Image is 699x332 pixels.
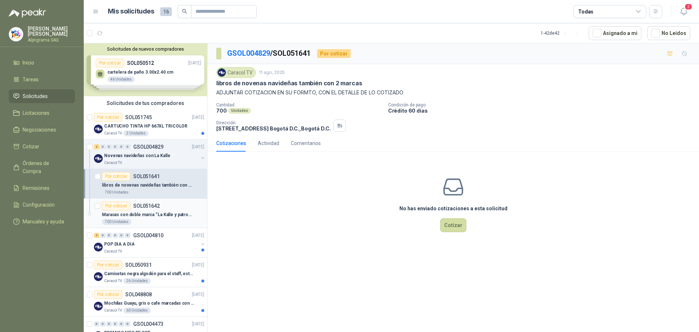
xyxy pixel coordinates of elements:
p: Novenas navideñas con La Kalle [104,152,170,159]
p: GSOL004829 [133,144,163,149]
p: [STREET_ADDRESS] Bogotá D.C. , Bogotá D.C. [216,125,331,132]
button: Solicitudes de nuevos compradores [87,46,204,52]
div: 0 [106,233,112,238]
img: Company Logo [9,27,23,41]
div: 0 [112,233,118,238]
p: [DATE] [192,144,204,151]
div: 0 [119,233,124,238]
p: POP DIA A DIA [104,241,134,248]
p: Camisetas negra algodón para el staff, estampadas en espalda y frente con el logo [104,270,195,277]
div: 0 [119,321,124,327]
span: Solicitudes [23,92,48,100]
p: [DATE] [192,114,204,121]
div: Por cotizar [94,261,122,269]
span: Remisiones [23,184,50,192]
span: Órdenes de Compra [23,159,68,175]
a: Configuración [9,198,75,212]
p: libros de novenas navideñas también con 2 marcas [216,79,362,87]
p: SOL051642 [133,203,160,208]
span: search [182,9,187,14]
p: Alprigrama SAS [28,38,75,42]
h3: No has enviado cotizaciones a esta solicitud [399,204,508,212]
span: Cotizar [23,142,39,151]
div: Unidades [228,108,251,114]
div: Por cotizar [94,290,122,299]
a: GSOL004829 [227,49,270,58]
div: 700 Unidades [102,219,131,225]
p: Caracol TV [104,160,122,166]
p: 11 ago, 2025 [259,69,285,76]
a: Remisiones [9,181,75,195]
p: [DATE] [192,262,204,269]
div: 0 [100,321,106,327]
p: Dirección [216,120,331,125]
a: Por cotizarSOL051641libros de novenas navideñas también con 2 marcas700 Unidades [84,169,207,199]
p: [DATE] [192,321,204,328]
div: 0 [125,321,130,327]
button: 2 [677,5,690,18]
p: CARTUCHO TINTA HP 667XL TRICOLOR [104,123,187,130]
p: 700 [216,108,227,114]
span: Negociaciones [23,126,56,134]
img: Company Logo [94,302,103,310]
p: Caracol TV [104,278,122,284]
p: Condición de pago [388,102,696,108]
button: No Leídos [647,26,690,40]
p: Mochilas Guayu, gris o cafe marcadas con un logo [104,300,195,307]
p: Cantidad [216,102,382,108]
div: 2 Unidades [123,130,149,136]
div: Por cotizar [102,172,130,181]
p: [DATE] [192,232,204,239]
p: Crédito 60 días [388,108,696,114]
div: 0 [125,233,130,238]
p: / SOL051641 [227,48,311,59]
div: Actividad [258,139,279,147]
button: Cotizar [440,218,466,232]
a: Negociaciones [9,123,75,137]
a: Por cotizarSOL048808[DATE] Company LogoMochilas Guayu, gris o cafe marcadas con un logoCaracol TV... [84,287,207,317]
p: SOL048808 [125,292,152,297]
span: Inicio [23,59,34,67]
img: Company Logo [94,272,103,281]
a: 2 0 0 0 0 0 GSOL004810[DATE] Company LogoPOP DIA A DIACaracol TV [94,231,206,254]
span: Licitaciones [23,109,50,117]
p: SOL050931 [125,262,152,267]
div: 0 [106,321,112,327]
p: GSOL004810 [133,233,163,238]
p: SOL051745 [125,115,152,120]
div: 0 [112,321,118,327]
a: Solicitudes [9,89,75,103]
p: Caracol TV [104,130,122,136]
h1: Mis solicitudes [108,6,154,17]
div: 0 [125,144,130,149]
div: Por cotizar [317,49,351,58]
a: Inicio [9,56,75,70]
span: 2 [684,3,692,10]
a: Por cotizarSOL051745[DATE] Company LogoCARTUCHO TINTA HP 667XL TRICOLORCaracol TV2 Unidades [84,110,207,140]
div: 0 [100,144,106,149]
img: Logo peakr [9,9,46,17]
div: Solicitudes de nuevos compradoresPor cotizarSOL050512[DATE] cartelera de paño 3.00x2.40 cm46 Unid... [84,43,207,96]
div: Por cotizar [94,113,122,122]
p: GSOL004473 [133,321,163,327]
a: Por cotizarSOL051642Maracas con doble marca “La Kalle y patrocinador”700 Unidades [84,199,207,228]
div: Comentarios [291,139,321,147]
a: 2 0 0 0 0 0 GSOL004829[DATE] Company LogoNovenas navideñas con La KalleCaracol TV [94,142,206,166]
div: 0 [94,321,99,327]
span: 16 [160,7,172,16]
span: Configuración [23,201,55,209]
div: 0 [112,144,118,149]
img: Company Logo [218,69,226,77]
a: Por cotizarSOL050931[DATE] Company LogoCamisetas negra algodón para el staff, estampadas en espal... [84,258,207,287]
p: Maracas con doble marca “La Kalle y patrocinador” [102,211,193,218]
img: Company Logo [94,243,103,251]
div: Solicitudes de tus compradores [84,96,207,110]
p: Caracol TV [104,308,122,313]
div: 0 [100,233,106,238]
div: 700 Unidades [102,190,131,195]
div: 2 [94,144,99,149]
div: Cotizaciones [216,139,246,147]
a: Tareas [9,73,75,86]
a: Manuales y ayuda [9,215,75,229]
a: Licitaciones [9,106,75,120]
